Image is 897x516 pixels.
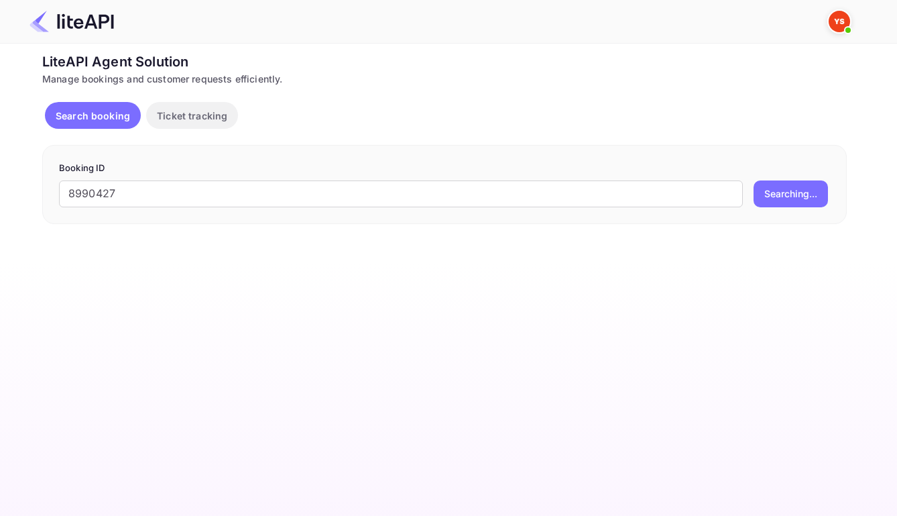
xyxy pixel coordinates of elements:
[56,109,130,123] p: Search booking
[42,72,847,86] div: Manage bookings and customer requests efficiently.
[59,162,830,175] p: Booking ID
[29,11,114,32] img: LiteAPI Logo
[754,180,828,207] button: Searching...
[157,109,227,123] p: Ticket tracking
[829,11,850,32] img: Yandex Support
[59,180,743,207] input: Enter Booking ID (e.g., 63782194)
[42,52,847,72] div: LiteAPI Agent Solution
